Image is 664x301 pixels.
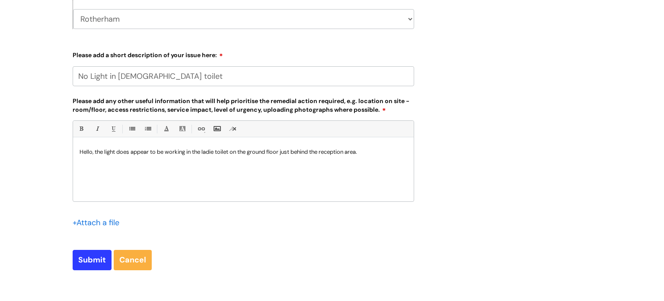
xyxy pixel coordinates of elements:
[227,123,238,134] a: Remove formatting (Ctrl-\)
[80,148,407,156] p: Hello, the light does appear to be working in the ladie toilet on the ground floor just behind th...
[76,123,86,134] a: Bold (Ctrl-B)
[73,49,414,59] label: Please add a short description of your issue here:
[126,123,137,134] a: • Unordered List (Ctrl-Shift-7)
[114,250,152,270] a: Cancel
[195,123,206,134] a: Link
[142,123,153,134] a: 1. Ordered List (Ctrl-Shift-8)
[211,123,222,134] a: Insert Image...
[92,123,102,134] a: Italic (Ctrl-I)
[73,216,124,230] div: Attach a file
[177,123,188,134] a: Back Color
[108,123,118,134] a: Underline(Ctrl-U)
[73,96,414,113] label: Please add any other useful information that will help prioritise the remedial action required, e...
[73,250,112,270] input: Submit
[161,123,172,134] a: Font Color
